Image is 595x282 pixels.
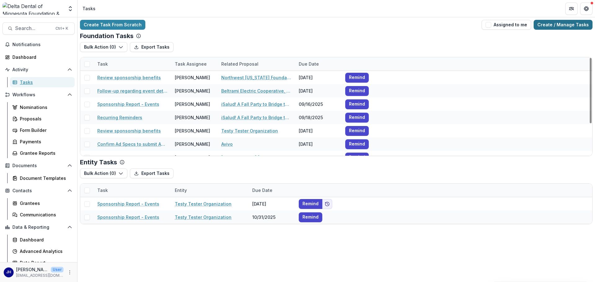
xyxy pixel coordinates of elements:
button: Remind [345,126,369,136]
button: Open entity switcher [66,2,75,15]
div: [PERSON_NAME] [175,128,210,134]
a: Sponsorship Report - Events [97,201,159,207]
div: Due Date [249,184,295,197]
div: 09/18/2025 [295,111,342,124]
button: Open Workflows [2,90,75,100]
div: Ctrl + K [54,25,69,32]
div: 09/30/2025 [295,151,342,164]
div: 10/31/2025 [249,210,295,224]
a: Testy Tester Organization [175,201,231,207]
div: [DATE] [295,124,342,137]
a: [PERSON_NAME] [GEOGRAPHIC_DATA] [221,154,291,161]
div: Due Date [295,57,342,71]
div: Form Builder [20,127,70,133]
div: [PERSON_NAME] [175,101,210,107]
div: [PERSON_NAME] [175,154,210,161]
button: Get Help [580,2,593,15]
div: Advanced Analytics [20,248,70,254]
div: Dashboard [20,236,70,243]
a: Form Builder [10,125,75,135]
a: Beltrami Electric Cooperative, Inc. [221,88,291,94]
button: Open Data & Reporting [2,222,75,232]
a: Nominations [10,102,75,112]
div: [DATE] [249,197,295,210]
div: Task [94,61,112,67]
div: Entity [171,187,191,193]
div: Related Proposal [218,61,262,67]
a: iSalud! A Fall Party to Bridge the Health Access Gap [221,101,291,107]
div: [PERSON_NAME] [175,88,210,94]
button: Search... [2,22,75,35]
span: Workflows [12,92,65,98]
a: Create / Manage Tasks [534,20,593,30]
div: John Howe [6,270,11,274]
div: Task [94,187,112,193]
div: Due Date [295,61,323,67]
span: Contacts [12,188,65,193]
a: Advanced Analytics [10,246,75,256]
span: Data & Reporting [12,225,65,230]
div: Proposals [20,115,70,122]
button: Open Contacts [2,186,75,196]
button: Remind [345,153,369,163]
button: More [66,269,73,276]
a: Avivo [221,141,233,147]
p: [EMAIL_ADDRESS][DOMAIN_NAME] [16,273,64,278]
a: Create Task From Scratch [80,20,145,30]
a: Check-in on sponsorship details. [97,154,167,161]
a: Sponsorship Report - Events [97,101,159,107]
div: Data Report [20,259,70,266]
button: Export Tasks [130,168,174,178]
button: Bulk Action (0) [80,168,127,178]
div: Task [94,57,171,71]
button: Partners [565,2,578,15]
p: [PERSON_NAME] [16,266,48,273]
a: Document Templates [10,173,75,183]
a: Confirm Ad Specs to submit Ad request to Marketing [97,141,167,147]
div: Due Date [249,187,276,193]
img: Delta Dental of Minnesota Foundation & Community Giving logo [2,2,64,15]
button: Assigned to me [482,20,531,30]
a: Grantees [10,198,75,208]
nav: breadcrumb [80,4,98,13]
a: Recurring Reminders [97,114,142,121]
button: Remind [299,212,322,222]
a: Grantee Reports [10,148,75,158]
button: Open Activity [2,65,75,75]
a: Review sponsorship benefits [97,128,161,134]
a: Testy Tester Organization [175,214,231,220]
p: User [51,267,64,272]
div: Entity [171,184,249,197]
a: Sponsorship Report - Events [97,214,159,220]
div: Communications [20,211,70,218]
p: Entity Tasks [80,158,117,166]
button: Remind [345,113,369,123]
button: Remind [345,139,369,149]
div: Task [94,184,171,197]
button: Open Documents [2,161,75,171]
div: [PERSON_NAME] [175,141,210,147]
a: Follow-up regarding event details. [97,88,167,94]
div: Document Templates [20,175,70,181]
p: Foundation Tasks [80,32,134,40]
div: Nominations [20,104,70,111]
div: 09/16/2025 [295,98,342,111]
button: Export Tasks [130,42,174,52]
a: Payments [10,137,75,147]
a: Northwest [US_STATE] Foundation [221,74,291,81]
span: Activity [12,67,65,72]
a: Tasks [10,77,75,87]
div: Tasks [82,5,95,12]
div: [DATE] [295,137,342,151]
a: Testy Tester Organization [221,128,278,134]
a: Dashboard [2,52,75,62]
a: Proposals [10,114,75,124]
div: [DATE] [295,71,342,84]
button: Remind [345,73,369,83]
a: Communications [10,210,75,220]
div: Grantee Reports [20,150,70,156]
